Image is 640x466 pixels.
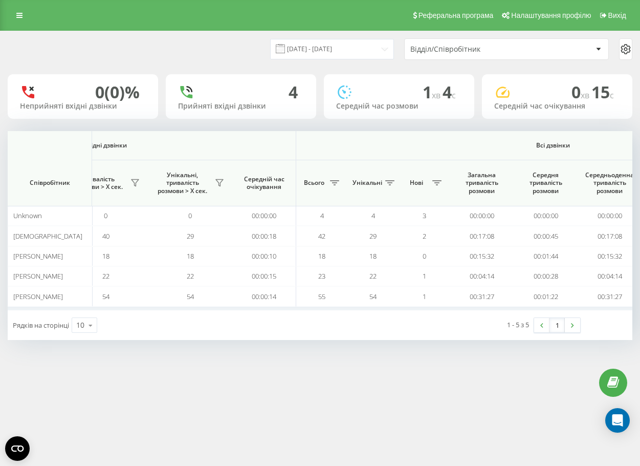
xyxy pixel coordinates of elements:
[514,206,578,226] td: 00:00:00
[423,271,426,281] span: 1
[404,179,429,187] span: Нові
[494,102,620,111] div: Середній час очікування
[514,266,578,286] td: 00:00:28
[423,231,426,241] span: 2
[232,286,296,306] td: 00:00:14
[591,81,614,103] span: 15
[369,292,377,301] span: 54
[410,45,533,54] div: Відділ/Співробітник
[507,320,529,330] div: 1 - 5 з 5
[549,318,565,332] a: 1
[187,231,194,241] span: 29
[232,206,296,226] td: 00:00:00
[318,271,325,281] span: 23
[188,211,192,220] span: 0
[450,226,514,246] td: 00:17:08
[369,271,377,281] span: 22
[20,102,146,111] div: Неприйняті вхідні дзвінки
[514,246,578,266] td: 00:01:44
[432,90,443,101] span: хв
[336,102,462,111] div: Середній час розмови
[423,251,426,261] span: 0
[318,292,325,301] span: 55
[102,292,109,301] span: 54
[232,266,296,286] td: 00:00:15
[514,286,578,306] td: 00:01:22
[187,251,194,261] span: 18
[423,292,426,301] span: 1
[418,11,494,19] span: Реферальна програма
[13,251,63,261] span: [PERSON_NAME]
[511,11,591,19] span: Налаштування профілю
[318,251,325,261] span: 18
[371,211,375,220] span: 4
[13,271,63,281] span: [PERSON_NAME]
[423,81,443,103] span: 1
[232,246,296,266] td: 00:00:10
[608,11,626,19] span: Вихід
[240,175,288,191] span: Середній час очікування
[187,271,194,281] span: 22
[450,246,514,266] td: 00:15:32
[318,231,325,241] span: 42
[13,231,82,241] span: [DEMOGRAPHIC_DATA]
[457,171,506,195] span: Загальна тривалість розмови
[153,171,212,195] span: Унікальні, тривалість розмови > Х сек.
[178,102,304,111] div: Прийняті вхідні дзвінки
[450,286,514,306] td: 00:31:27
[514,226,578,246] td: 00:00:45
[13,211,42,220] span: Unknown
[102,231,109,241] span: 40
[5,436,30,461] button: Open CMP widget
[16,179,83,187] span: Співробітник
[102,271,109,281] span: 22
[187,292,194,301] span: 54
[95,82,140,102] div: 0 (0)%
[581,90,591,101] span: хв
[13,321,69,330] span: Рядків на сторінці
[301,179,327,187] span: Всього
[571,81,591,103] span: 0
[521,171,570,195] span: Середня тривалість розмови
[69,175,127,191] span: Тривалість розмови > Х сек.
[352,179,382,187] span: Унікальні
[320,211,324,220] span: 4
[450,266,514,286] td: 00:04:14
[443,81,456,103] span: 4
[452,90,456,101] span: c
[76,320,84,330] div: 10
[232,226,296,246] td: 00:00:18
[423,211,426,220] span: 3
[289,82,298,102] div: 4
[104,211,107,220] span: 0
[610,90,614,101] span: c
[605,408,630,433] div: Open Intercom Messenger
[450,206,514,226] td: 00:00:00
[369,251,377,261] span: 18
[585,171,634,195] span: Середньоденна тривалість розмови
[369,231,377,241] span: 29
[102,251,109,261] span: 18
[13,292,63,301] span: [PERSON_NAME]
